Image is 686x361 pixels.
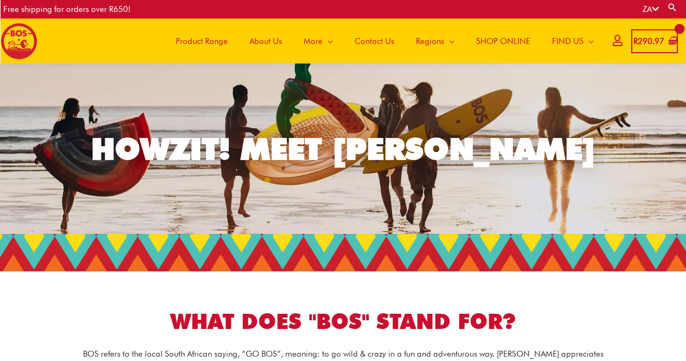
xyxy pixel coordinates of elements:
nav: Site Navigation [157,18,605,64]
a: View Shopping Cart, 3 items [631,29,678,54]
span: FIND US [552,25,584,58]
span: More [304,25,323,58]
bdi: 290.97 [633,36,664,46]
a: ZA [643,4,659,14]
a: Search button [667,2,678,12]
a: Product Range [165,18,239,64]
span: Product Range [176,25,228,58]
div: HOWZIT! MEET [PERSON_NAME] [91,134,595,164]
a: Contact Us [344,18,405,64]
a: Regions [405,18,465,64]
span: R [633,36,638,46]
span: About Us [249,25,282,58]
span: Regions [416,25,444,58]
a: SHOP ONLINE [465,18,541,64]
h1: WHAT DOES "BOS" STAND FOR? [40,307,647,337]
img: BOS logo finals-200px [1,23,37,60]
a: More [293,18,344,64]
span: Contact Us [355,25,394,58]
a: About Us [239,18,293,64]
span: SHOP ONLINE [476,25,530,58]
